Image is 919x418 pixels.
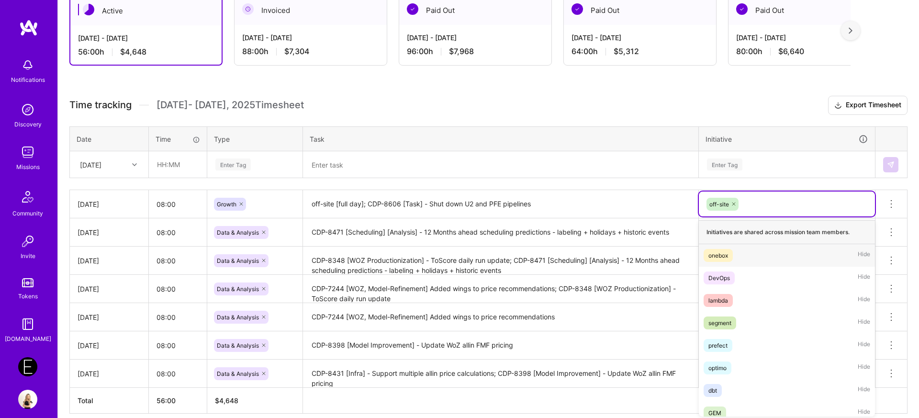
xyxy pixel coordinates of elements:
[18,390,37,409] img: User Avatar
[18,143,37,162] img: teamwork
[149,248,207,273] input: HH:MM
[149,305,207,330] input: HH:MM
[70,126,149,151] th: Date
[304,248,697,274] textarea: CDP-8348 [WOZ Productionization] - ToScore daily run update; CDP-8471 [Scheduling] [Analysis] - 1...
[18,56,37,75] img: bell
[217,285,259,293] span: Data & Analysis
[120,47,146,57] span: $4,648
[16,162,40,172] div: Missions
[858,339,870,352] span: Hide
[19,19,38,36] img: logo
[304,276,697,302] textarea: CDP-7244 [WOZ, Model-Refinement] Added wings to price recommendations; CDP-8348 [WOZ Productioniz...
[18,315,37,334] img: guide book
[858,384,870,397] span: Hide
[242,3,254,15] img: Invoiced
[21,251,35,261] div: Invite
[887,161,895,169] img: Submit
[708,363,727,373] div: optimo
[858,249,870,262] span: Hide
[614,46,639,56] span: $5,312
[304,361,697,387] textarea: CDP-8431 [Infra] - Support multiple allin price calculations; CDP-8398 [Model Improvement] - Upda...
[849,27,852,34] img: right
[242,46,379,56] div: 88:00 h
[78,284,141,294] div: [DATE]
[217,370,259,377] span: Data & Analysis
[572,33,708,43] div: [DATE] - [DATE]
[304,191,697,218] textarea: off-site [full day]; CDP-8606 [Task] - Shut down U2 and PFE pipelines
[70,388,149,414] th: Total
[5,334,51,344] div: [DOMAIN_NAME]
[708,408,721,418] div: GEM
[708,340,728,350] div: prefect
[149,192,207,217] input: HH:MM
[709,201,729,208] span: off-site
[18,357,37,376] img: Endeavor: Data Team- 3338DES275
[303,126,699,151] th: Task
[22,278,34,287] img: tokens
[858,271,870,284] span: Hide
[132,162,137,167] i: icon Chevron
[708,250,728,260] div: onebox
[304,304,697,330] textarea: CDP-7244 [WOZ, Model-Refinement] Added wings to price recommendations
[78,33,214,43] div: [DATE] - [DATE]
[215,157,251,172] div: Enter Tag
[78,199,141,209] div: [DATE]
[858,316,870,329] span: Hide
[242,33,379,43] div: [DATE] - [DATE]
[149,333,207,358] input: HH:MM
[149,361,207,386] input: HH:MM
[157,99,304,111] span: [DATE] - [DATE] , 2025 Timesheet
[708,295,728,305] div: lambda
[284,46,309,56] span: $7,304
[706,134,868,145] div: Initiative
[149,388,207,414] th: 56:00
[217,201,236,208] span: Growth
[18,100,37,119] img: discovery
[83,4,94,15] img: Active
[215,396,238,405] span: $ 4,648
[69,99,132,111] span: Time tracking
[699,220,875,244] div: Initiatives are shared across mission team members.
[736,33,873,43] div: [DATE] - [DATE]
[834,101,842,111] i: icon Download
[217,257,259,264] span: Data & Analysis
[708,273,730,283] div: DevOps
[407,33,544,43] div: [DATE] - [DATE]
[80,159,101,169] div: [DATE]
[828,96,908,115] button: Export Timesheet
[149,220,207,245] input: HH:MM
[778,46,804,56] span: $6,640
[78,369,141,379] div: [DATE]
[14,119,42,129] div: Discovery
[217,342,259,349] span: Data & Analysis
[156,134,200,144] div: Time
[78,312,141,322] div: [DATE]
[78,340,141,350] div: [DATE]
[708,318,731,328] div: segment
[16,185,39,208] img: Community
[407,3,418,15] img: Paid Out
[78,227,141,237] div: [DATE]
[18,232,37,251] img: Invite
[572,46,708,56] div: 64:00 h
[708,385,717,395] div: dbt
[149,152,206,177] input: HH:MM
[78,47,214,57] div: 56:00 h
[217,229,259,236] span: Data & Analysis
[736,46,873,56] div: 80:00 h
[12,208,43,218] div: Community
[858,294,870,307] span: Hide
[217,314,259,321] span: Data & Analysis
[407,46,544,56] div: 96:00 h
[149,276,207,302] input: HH:MM
[11,75,45,85] div: Notifications
[18,291,38,301] div: Tokens
[207,126,303,151] th: Type
[78,256,141,266] div: [DATE]
[16,357,40,376] a: Endeavor: Data Team- 3338DES275
[736,3,748,15] img: Paid Out
[449,46,474,56] span: $7,968
[16,390,40,409] a: User Avatar
[304,219,697,246] textarea: CDP-8471 [Scheduling] [Analysis] - 12 Months ahead scheduling predictions - labeling + holidays +...
[858,362,870,374] span: Hide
